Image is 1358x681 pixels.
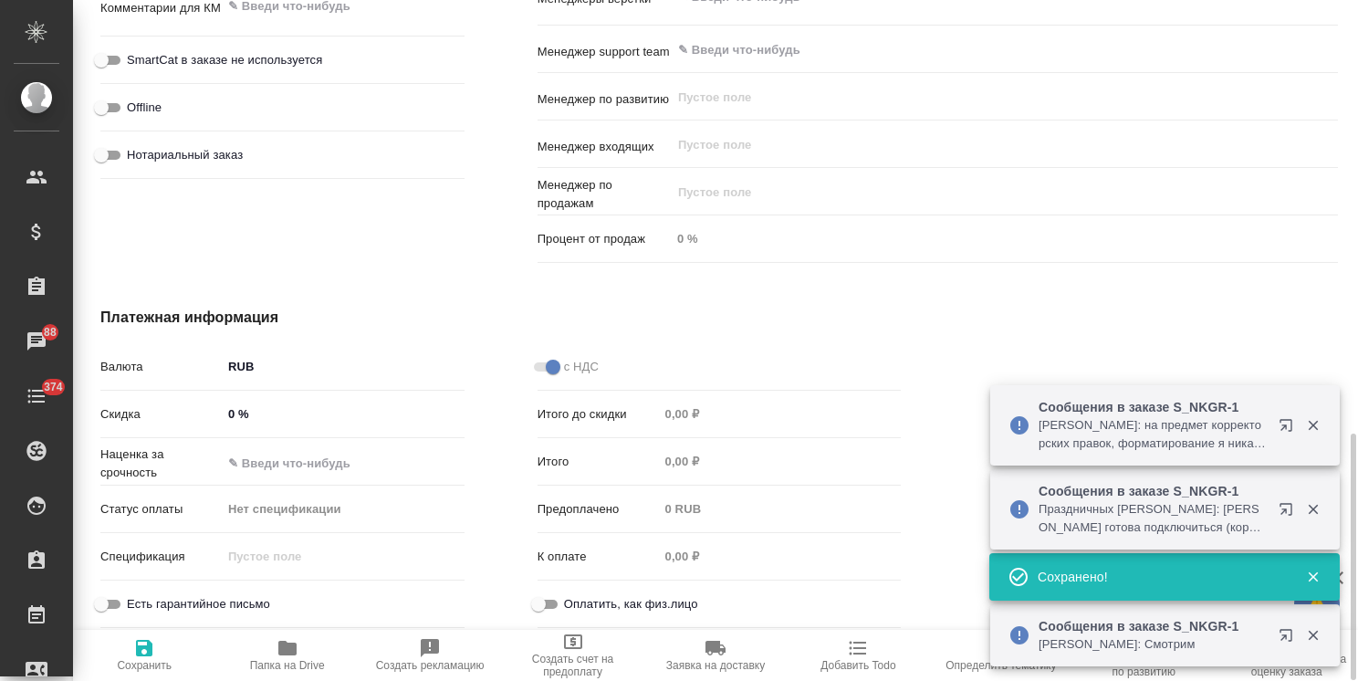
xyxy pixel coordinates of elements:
button: Определить тематику [930,630,1072,681]
button: Открыть в новой вкладке [1268,617,1311,661]
span: SmartCat в заказе не используется [127,51,322,69]
button: Закрыть [1294,417,1332,434]
button: Закрыть [1294,569,1332,585]
input: Пустое поле [676,181,1295,203]
span: Добавить Todo [820,659,895,672]
span: 374 [33,378,74,396]
button: Сохранить [73,630,215,681]
p: Процент от продаж [538,230,671,248]
button: Открыть в новой вкладке [1268,491,1311,535]
span: Создать счет на предоплату [512,653,632,678]
span: Есть гарантийное письмо [127,595,270,613]
div: Сохранено! [1038,568,1279,586]
p: Сообщения в заказе S_NKGR-1 [1039,398,1267,416]
p: Сообщения в заказе S_NKGR-1 [1039,617,1267,635]
a: 88 [5,319,68,364]
span: Папка на Drive [250,659,325,672]
div: Нет спецификации [222,494,465,525]
p: Спецификация [100,548,222,566]
p: Менеджер по развитию [538,90,671,109]
p: Предоплачено [538,500,659,519]
input: ✎ Введи что-нибудь [222,451,465,477]
p: Скидка [100,405,222,424]
button: Создать счет на предоплату [501,630,643,681]
button: Добавить Todo [787,630,929,681]
input: Пустое поле [659,496,902,522]
button: Закрыть [1294,627,1332,644]
span: Определить тематику [945,659,1056,672]
span: с НДС [564,358,599,376]
input: Пустое поле [222,543,465,570]
p: [PERSON_NAME]: Смотрим [1039,635,1267,654]
input: Пустое поле [671,225,1338,252]
p: К оплате [538,548,659,566]
input: Пустое поле [659,401,902,427]
p: Итого [538,453,659,471]
span: Создать рекламацию [376,659,485,672]
span: Заявка на доставку [666,659,765,672]
button: Заявка на доставку [644,630,787,681]
p: Итого до скидки [538,405,659,424]
button: Открыть в новой вкладке [1268,407,1311,451]
input: Пустое поле [676,86,1295,108]
button: Open [1328,48,1332,52]
input: Пустое поле [659,543,902,570]
h4: Платежная информация [100,307,901,329]
button: Папка на Drive [215,630,358,681]
button: Закрыть [1294,501,1332,518]
p: Статус оплаты [100,500,222,519]
p: Наценка за срочность [100,445,222,482]
p: Менеджер входящих [538,138,671,156]
p: Менеджер support team [538,43,671,61]
input: ✎ Введи что-нибудь [676,38,1271,60]
a: 374 [5,373,68,419]
span: Сохранить [117,659,172,672]
input: ✎ Введи что-нибудь [222,401,465,427]
input: Пустое поле [676,133,1295,155]
p: Праздничных [PERSON_NAME]: [PERSON_NAME] готова подключиться (корректор) [1039,500,1267,537]
p: [PERSON_NAME]: на предмет корректорских правок, форматирование я никак не меняла толком [1039,416,1267,453]
p: Валюта [100,358,222,376]
p: Менеджер по продажам [538,176,671,213]
div: RUB [222,351,465,382]
span: Offline [127,99,162,117]
input: Пустое поле [659,448,902,475]
span: Нотариальный заказ [127,146,243,164]
button: Создать рекламацию [359,630,501,681]
p: Сообщения в заказе S_NKGR-1 [1039,482,1267,500]
span: 88 [33,323,68,341]
span: Оплатить, как физ.лицо [564,595,698,613]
